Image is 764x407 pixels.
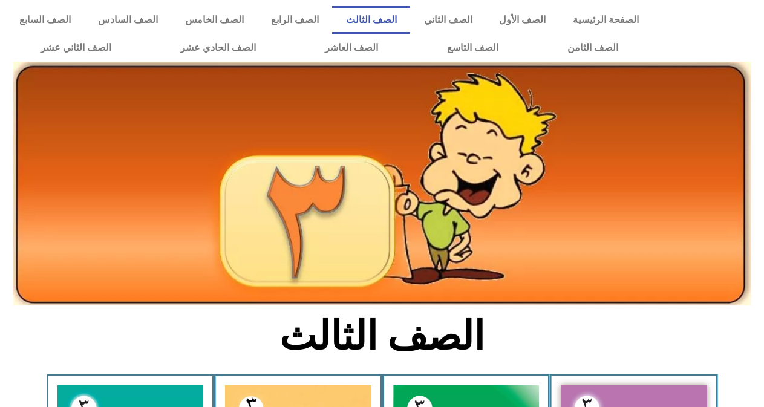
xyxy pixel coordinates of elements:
font: الصف الأول [499,14,546,25]
a: الصف السادس [85,6,172,34]
font: الصف السادس [98,14,158,25]
a: الصف الرابع [258,6,333,34]
a: الصف الثاني عشر [6,34,146,62]
a: الصف الحادي عشر [146,34,290,62]
font: الصف الثالث [346,14,397,25]
font: الصف الرابع [271,14,319,25]
a: الصف العاشر [290,34,413,62]
font: الصفحة الرئيسية [573,14,639,25]
font: الصف الثاني عشر [41,42,111,53]
a: الصفحة الرئيسية [560,6,653,34]
font: الصف العاشر [325,42,378,53]
a: الصف الأول [486,6,560,34]
a: الصف السابع [6,6,85,34]
font: الصف الثاني [424,14,472,25]
font: الصف الحادي عشر [180,42,256,53]
a: الصف الثالث [332,6,410,34]
font: الصف السابع [19,14,71,25]
a: الصف الخامس [172,6,258,34]
a: الصف الثاني [410,6,486,34]
font: الصف الخامس [185,14,244,25]
a: الصف التاسع [413,34,533,62]
a: الصف الثامن [533,34,653,62]
font: الصف التاسع [447,42,498,53]
font: الصف الثالث [279,313,485,359]
font: الصف الثامن [567,42,618,53]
